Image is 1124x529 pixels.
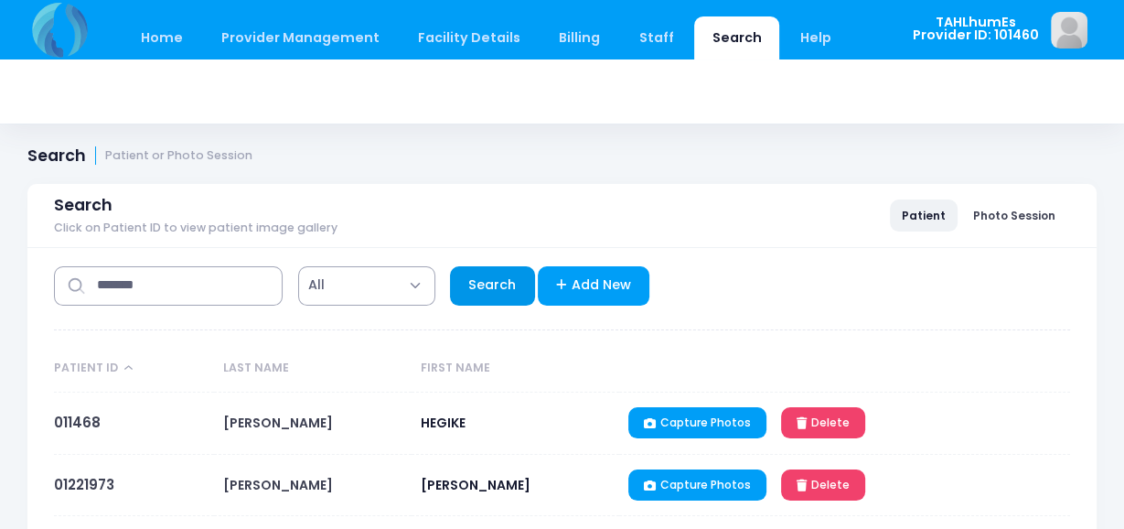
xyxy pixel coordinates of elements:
a: Help [783,16,850,59]
span: Search [54,196,112,215]
a: Provider Management [203,16,397,59]
th: Last Name: activate to sort column ascending [214,345,412,393]
a: Photo Session [961,200,1067,231]
small: Patient or Photo Session [105,149,252,163]
span: TAHLhumEs Provider ID: 101460 [913,16,1039,42]
a: Delete [781,470,865,501]
th: Patient ID: activate to sort column descending [54,345,214,393]
th: First Name: activate to sort column ascending [412,345,618,393]
span: All [298,266,435,306]
a: Facility Details [401,16,539,59]
a: Patient [890,200,958,231]
span: [PERSON_NAME] [223,414,333,432]
a: Search [450,266,535,306]
a: Home [123,16,200,59]
a: Capture Photos [628,407,766,438]
a: Delete [781,407,865,438]
a: Capture Photos [628,470,766,501]
span: [PERSON_NAME] [223,476,333,494]
a: Billing [541,16,618,59]
a: Staff [621,16,691,59]
a: Add New [538,266,650,306]
a: 01221973 [54,475,114,494]
img: image [1051,12,1087,49]
h1: Search [27,146,252,166]
span: Click on Patient ID to view patient image gallery [54,221,337,235]
span: HEGIKE [421,414,466,432]
span: All [308,275,325,295]
a: Search [694,16,779,59]
a: 011468 [54,413,101,432]
span: [PERSON_NAME] [421,476,530,494]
